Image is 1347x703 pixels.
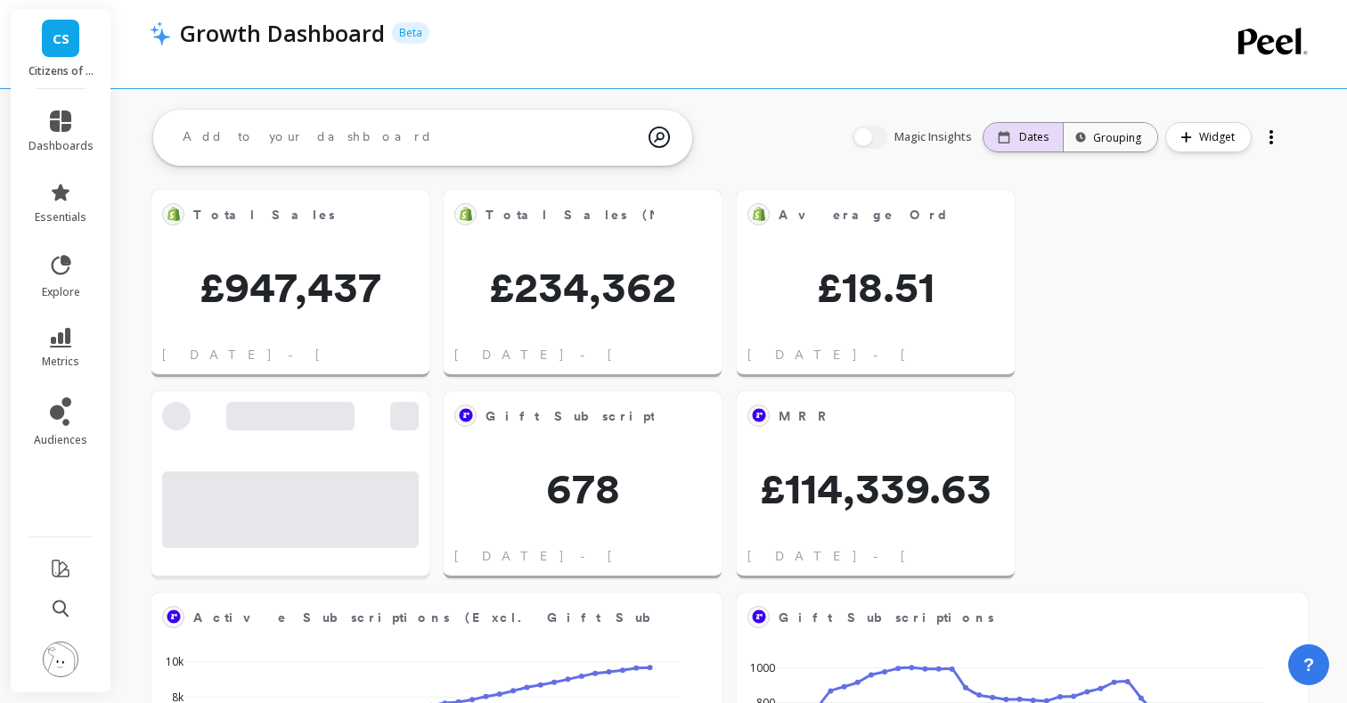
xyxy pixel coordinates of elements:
p: Beta [392,22,429,44]
span: £234,362 [444,266,722,308]
span: audiences [34,433,87,447]
span: Gift Subscriptions [779,609,994,627]
span: CS [53,29,69,49]
span: Active Subscriptions (Excl. Gift Subscriptions) [193,609,769,627]
span: Total Sales (Non-club) [486,202,654,227]
span: Total Sales (Non-club) [486,206,762,225]
p: Dates [1019,130,1049,144]
span: £114,339.63 [737,467,1015,510]
span: MRR [779,404,947,429]
span: [DATE] - [DATE] [454,547,719,565]
span: MRR [779,407,837,426]
span: 678 [444,467,722,510]
span: [DATE] - [DATE] [747,346,1012,364]
span: £18.51 [737,266,1015,308]
img: magic search icon [649,113,670,161]
span: metrics [42,355,79,369]
span: Average Order Value [779,206,1047,225]
span: Gift Subscriptions [486,404,654,429]
span: explore [42,285,80,299]
span: [DATE] - [DATE] [162,346,427,364]
span: Magic Insights [894,128,976,146]
span: ? [1303,652,1314,677]
span: Gift Subscriptions [486,407,701,426]
span: Average Order Value [779,202,947,227]
span: £947,437 [151,266,429,308]
span: [DATE] - [DATE] [747,547,1012,565]
img: profile picture [43,642,78,677]
span: Gift Subscriptions [779,605,1240,630]
span: Total Sales [193,206,335,225]
p: Growth Dashboard [180,18,385,48]
span: essentials [35,210,86,225]
span: Total Sales [193,202,362,227]
span: dashboards [29,139,94,153]
img: header icon [150,20,171,45]
p: Citizens of Soil [29,64,94,78]
span: [DATE] - [DATE] [454,346,719,364]
button: Widget [1165,122,1252,152]
button: ? [1288,644,1329,685]
div: Grouping [1080,129,1141,146]
span: Active Subscriptions (Excl. Gift Subscriptions) [193,605,655,630]
span: Widget [1199,128,1240,146]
